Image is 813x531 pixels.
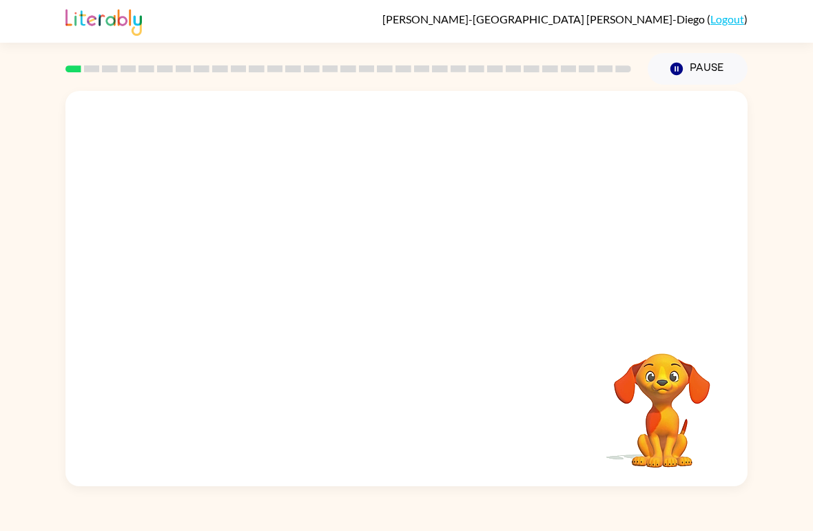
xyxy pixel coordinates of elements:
div: ( ) [382,12,748,25]
a: Logout [710,12,744,25]
button: Pause [648,53,748,85]
video: Your browser must support playing .mp4 files to use Literably. Please try using another browser. [593,332,731,470]
span: [PERSON_NAME]-[GEOGRAPHIC_DATA] [PERSON_NAME]-Diego [382,12,707,25]
img: Literably [65,6,142,36]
